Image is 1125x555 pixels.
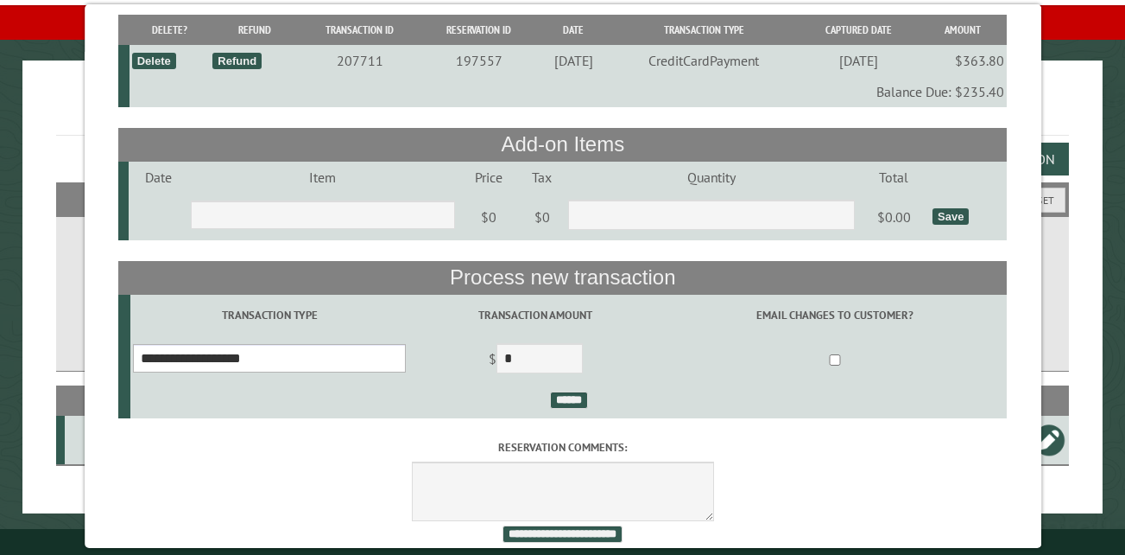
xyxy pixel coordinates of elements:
th: Refund [210,15,299,45]
td: $ [408,336,661,385]
td: Date [129,162,188,193]
td: $363.80 [918,45,1007,76]
th: Site [65,386,126,416]
td: $0.00 [857,193,929,241]
th: Process new transaction [118,261,1007,294]
th: Captured Date [799,15,918,45]
td: Total [857,162,929,193]
td: Item [187,162,458,193]
td: [DATE] [537,45,610,76]
th: Reservation ID [420,15,537,45]
div: D6 [72,431,123,449]
div: Save [932,208,969,225]
th: Transaction Type [610,15,799,45]
td: Quantity [566,162,858,193]
label: Reservation comments: [118,439,1007,456]
h1: Reservations [56,88,1069,136]
h2: Filters [56,182,1069,215]
th: Amount [918,15,1007,45]
td: CreditCardPayment [610,45,799,76]
div: Refund [212,53,262,69]
td: 207711 [299,45,420,76]
div: Delete [131,53,175,69]
td: Price [458,162,518,193]
th: Transaction ID [299,15,420,45]
td: $0 [458,193,518,241]
th: Delete? [129,15,210,45]
label: Transaction Type [133,307,407,323]
td: Balance Due: $235.40 [129,76,1007,107]
td: Tax [519,162,566,193]
label: Email changes to customer? [665,307,1004,323]
th: Date [537,15,610,45]
td: 197557 [420,45,537,76]
label: Transaction Amount [412,307,660,323]
td: [DATE] [799,45,918,76]
th: Add-on Items [118,128,1007,161]
td: $0 [519,193,566,241]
